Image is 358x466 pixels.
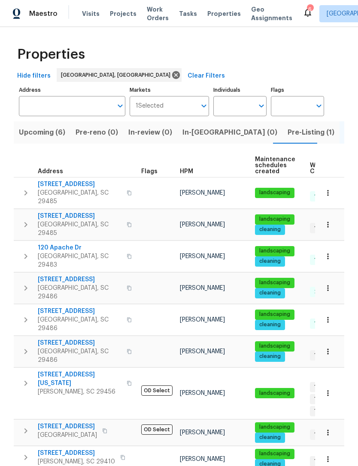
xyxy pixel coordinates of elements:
[180,168,193,174] span: HPM
[110,9,137,18] span: Projects
[180,285,225,291] span: [PERSON_NAME]
[61,71,174,79] span: [GEOGRAPHIC_DATA], [GEOGRAPHIC_DATA]
[38,422,97,431] span: [STREET_ADDRESS]
[14,68,54,84] button: Hide filters
[38,307,121,316] span: [STREET_ADDRESS]
[38,284,121,301] span: [GEOGRAPHIC_DATA], SC 29486
[188,71,225,81] span: Clear Filters
[82,9,100,18] span: Visits
[38,220,121,238] span: [GEOGRAPHIC_DATA], SC 29485
[288,126,334,138] span: Pre-Listing (1)
[256,424,294,431] span: landscaping
[130,87,209,93] label: Markets
[311,193,337,200] span: 15 Done
[179,11,197,17] span: Tasks
[38,275,121,284] span: [STREET_ADDRESS]
[38,449,115,457] span: [STREET_ADDRESS]
[180,222,225,228] span: [PERSON_NAME]
[271,87,324,93] label: Flags
[256,321,284,328] span: cleaning
[141,424,173,435] span: OD Select
[38,168,63,174] span: Address
[180,190,225,196] span: [PERSON_NAME]
[38,244,121,252] span: 120 Apache Dr
[256,434,284,441] span: cleaning
[256,353,284,360] span: cleaning
[180,456,225,462] span: [PERSON_NAME]
[256,390,294,397] span: landscaping
[29,9,58,18] span: Maestro
[307,5,313,14] div: 6
[180,349,225,355] span: [PERSON_NAME]
[207,9,241,18] span: Properties
[38,457,115,466] span: [PERSON_NAME], SC 29410
[180,317,225,323] span: [PERSON_NAME]
[255,156,295,174] span: Maintenance schedules created
[311,352,330,359] span: 1 WIP
[256,343,294,350] span: landscaping
[141,385,173,396] span: OD Select
[255,100,267,112] button: Open
[311,288,336,295] span: 2 Done
[256,216,294,223] span: landscaping
[19,87,125,93] label: Address
[38,316,121,333] span: [GEOGRAPHIC_DATA], SC 29486
[38,339,121,347] span: [STREET_ADDRESS]
[38,180,121,189] span: [STREET_ADDRESS]
[182,126,277,138] span: In-[GEOGRAPHIC_DATA] (0)
[17,71,51,81] span: Hide filters
[311,383,330,391] span: 1 WIP
[38,388,121,396] span: [PERSON_NAME], SC 29456
[311,457,330,465] span: 1 WIP
[180,430,225,436] span: [PERSON_NAME]
[256,247,294,255] span: landscaping
[38,189,121,206] span: [GEOGRAPHIC_DATA], SC 29485
[76,126,118,138] span: Pre-reno (0)
[141,168,158,174] span: Flags
[136,102,164,110] span: 1 Selected
[311,431,330,438] span: 1 WIP
[38,212,121,220] span: [STREET_ADDRESS]
[19,126,65,138] span: Upcoming (6)
[256,258,284,265] span: cleaning
[198,100,210,112] button: Open
[256,189,294,196] span: landscaping
[311,256,338,264] span: 10 Done
[57,68,182,82] div: [GEOGRAPHIC_DATA], [GEOGRAPHIC_DATA]
[17,50,85,59] span: Properties
[147,5,169,22] span: Work Orders
[180,253,225,259] span: [PERSON_NAME]
[38,431,97,439] span: [GEOGRAPHIC_DATA]
[311,320,337,327] span: 11 Done
[184,68,228,84] button: Clear Filters
[128,126,172,138] span: In-review (0)
[213,87,267,93] label: Individuals
[311,395,334,403] span: 1 Sent
[180,390,225,396] span: [PERSON_NAME]
[311,225,330,232] span: 1 WIP
[38,347,121,364] span: [GEOGRAPHIC_DATA], SC 29486
[256,226,284,233] span: cleaning
[313,100,325,112] button: Open
[256,311,294,318] span: landscaping
[256,279,294,286] span: landscaping
[114,100,126,112] button: Open
[256,289,284,297] span: cleaning
[38,252,121,269] span: [GEOGRAPHIC_DATA], SC 29483
[38,370,121,388] span: [STREET_ADDRESS][US_STATE]
[251,5,292,22] span: Geo Assignments
[256,450,294,457] span: landscaping
[311,407,347,415] span: 1 Accepted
